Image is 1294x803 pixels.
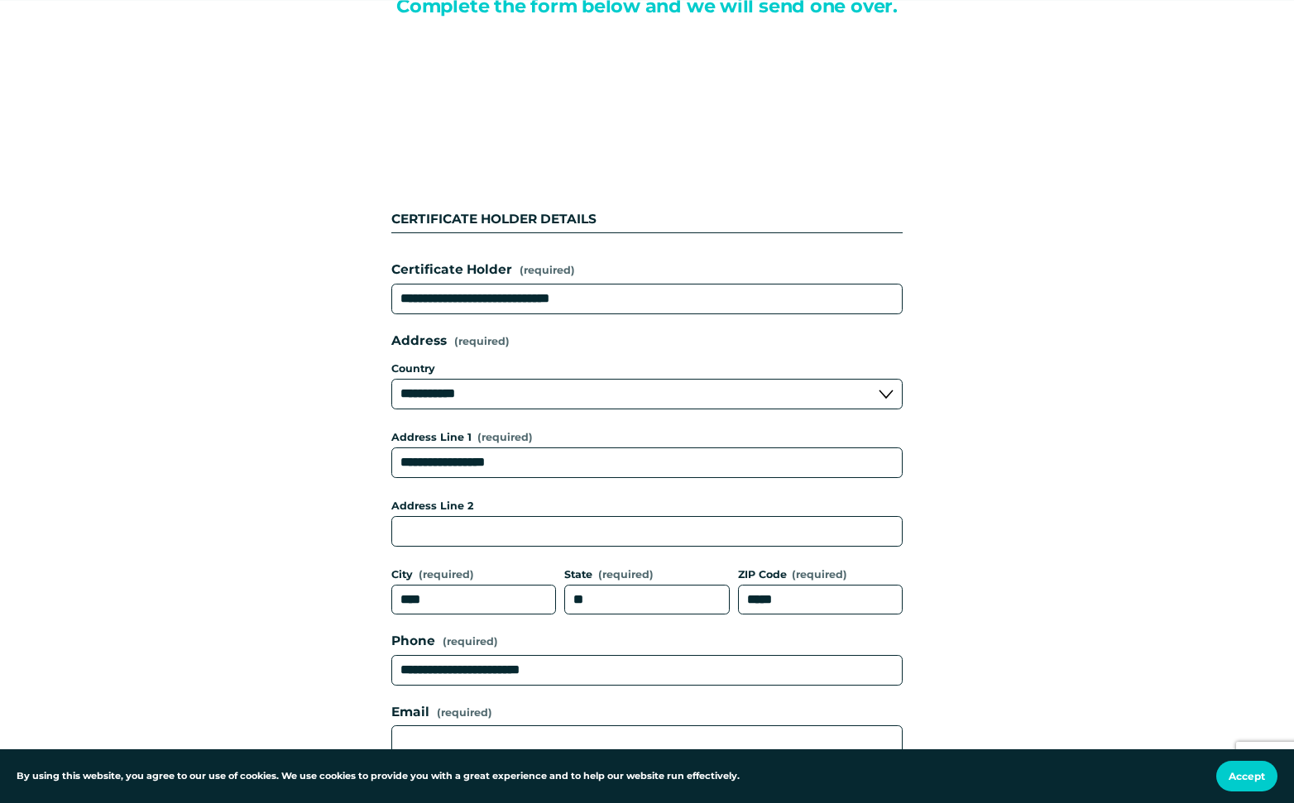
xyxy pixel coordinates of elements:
[454,337,510,347] span: (required)
[391,429,902,447] div: Address Line 1
[391,498,902,516] div: Address Line 2
[1216,761,1277,791] button: Accept
[437,705,492,721] span: (required)
[391,566,556,585] div: City
[391,357,902,379] div: Country
[391,260,512,280] span: Certificate Holder
[391,516,902,547] input: Address Line 2
[391,585,556,615] input: City
[520,262,575,279] span: (required)
[17,769,740,784] p: By using this website, you agree to our use of cookies. We use cookies to provide you with a grea...
[598,570,654,581] span: (required)
[419,570,474,581] span: (required)
[477,433,533,443] span: (required)
[391,379,902,409] select: Country
[564,585,729,615] input: State
[443,637,498,648] span: (required)
[391,631,435,652] span: Phone
[792,570,847,581] span: (required)
[391,209,902,233] div: CERTIFICATE HOLDER DETAILS
[564,566,729,585] div: State
[1229,770,1265,782] span: Accept
[391,702,429,723] span: Email
[391,447,902,478] input: Address Line 1
[738,566,903,585] div: ZIP Code
[738,585,903,615] input: ZIP Code
[391,331,447,351] span: Address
